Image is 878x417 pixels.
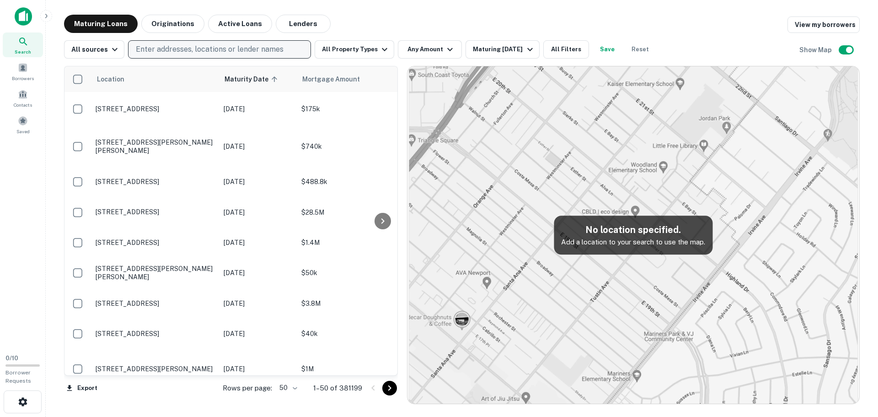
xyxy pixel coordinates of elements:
button: Reset [626,40,655,59]
img: capitalize-icon.png [15,7,32,26]
a: Contacts [3,86,43,110]
span: 0 / 10 [5,355,18,362]
div: 50 [276,381,299,395]
span: Search [15,48,31,55]
button: Maturing [DATE] [466,40,539,59]
p: [DATE] [224,104,292,114]
button: Enter addresses, locations or lender names [128,40,311,59]
p: [STREET_ADDRESS][PERSON_NAME] [96,365,214,373]
span: Saved [16,128,30,135]
p: [DATE] [224,177,292,187]
p: [DATE] [224,364,292,374]
p: [STREET_ADDRESS] [96,299,214,308]
p: $1M [301,364,393,374]
a: Borrowers [3,59,43,84]
p: [DATE] [224,329,292,339]
p: Add a location to your search to use the map. [561,237,705,248]
button: Export [64,381,100,395]
span: Maturity Date [225,74,280,85]
h5: No location specified. [561,223,705,237]
button: Lenders [276,15,331,33]
a: Saved [3,112,43,137]
p: [STREET_ADDRESS] [96,330,214,338]
p: 1–50 of 381199 [313,383,362,394]
span: Contacts [14,101,32,108]
th: Mortgage Amount [297,66,397,92]
a: Search [3,32,43,57]
p: [STREET_ADDRESS][PERSON_NAME][PERSON_NAME] [96,265,214,281]
button: All Property Types [315,40,394,59]
button: Any Amount [398,40,462,59]
p: $28.5M [301,207,393,217]
p: Rows per page: [223,383,272,394]
p: [DATE] [224,207,292,217]
button: Originations [141,15,204,33]
button: Save your search to get updates of matches that match your search criteria. [593,40,622,59]
p: $1.4M [301,238,393,248]
p: $3.8M [301,298,393,309]
p: $488.8k [301,177,393,187]
p: [DATE] [224,298,292,309]
button: Go to next page [382,381,397,395]
p: [STREET_ADDRESS] [96,105,214,113]
p: [STREET_ADDRESS] [96,178,214,186]
img: map-placeholder.webp [407,66,859,404]
th: Maturity Date [219,66,297,92]
th: Location [91,66,219,92]
p: [DATE] [224,238,292,248]
p: $40k [301,329,393,339]
button: Maturing Loans [64,15,138,33]
button: All Filters [543,40,589,59]
h6: Show Map [799,45,833,55]
div: All sources [71,44,120,55]
p: [DATE] [224,268,292,278]
button: Active Loans [208,15,272,33]
p: Enter addresses, locations or lender names [136,44,284,55]
p: $50k [301,268,393,278]
iframe: Chat Widget [832,344,878,388]
span: Borrower Requests [5,369,31,384]
p: [STREET_ADDRESS][PERSON_NAME][PERSON_NAME] [96,138,214,155]
span: Location [96,74,124,85]
span: Borrowers [12,75,34,82]
a: View my borrowers [787,16,860,33]
p: $175k [301,104,393,114]
button: All sources [64,40,124,59]
p: [STREET_ADDRESS] [96,238,214,247]
p: [DATE] [224,141,292,152]
span: Mortgage Amount [302,74,372,85]
div: Maturing [DATE] [473,44,535,55]
p: $740k [301,141,393,152]
p: [STREET_ADDRESS] [96,208,214,216]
